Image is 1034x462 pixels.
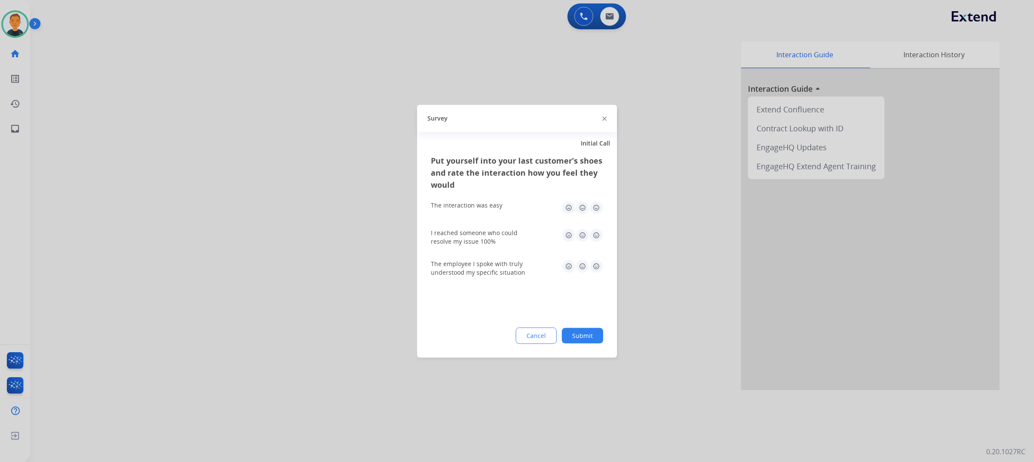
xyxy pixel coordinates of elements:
[431,228,534,245] div: I reached someone who could resolve my issue 100%
[581,139,610,147] span: Initial Call
[427,114,448,123] span: Survey
[431,259,534,276] div: The employee I spoke with truly understood my specific situation
[431,154,603,190] h3: Put yourself into your last customer’s shoes and rate the interaction how you feel they would
[986,446,1025,457] p: 0.20.1027RC
[431,201,502,209] div: The interaction was easy
[602,117,607,121] img: close-button
[516,327,557,344] button: Cancel
[562,328,603,343] button: Submit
